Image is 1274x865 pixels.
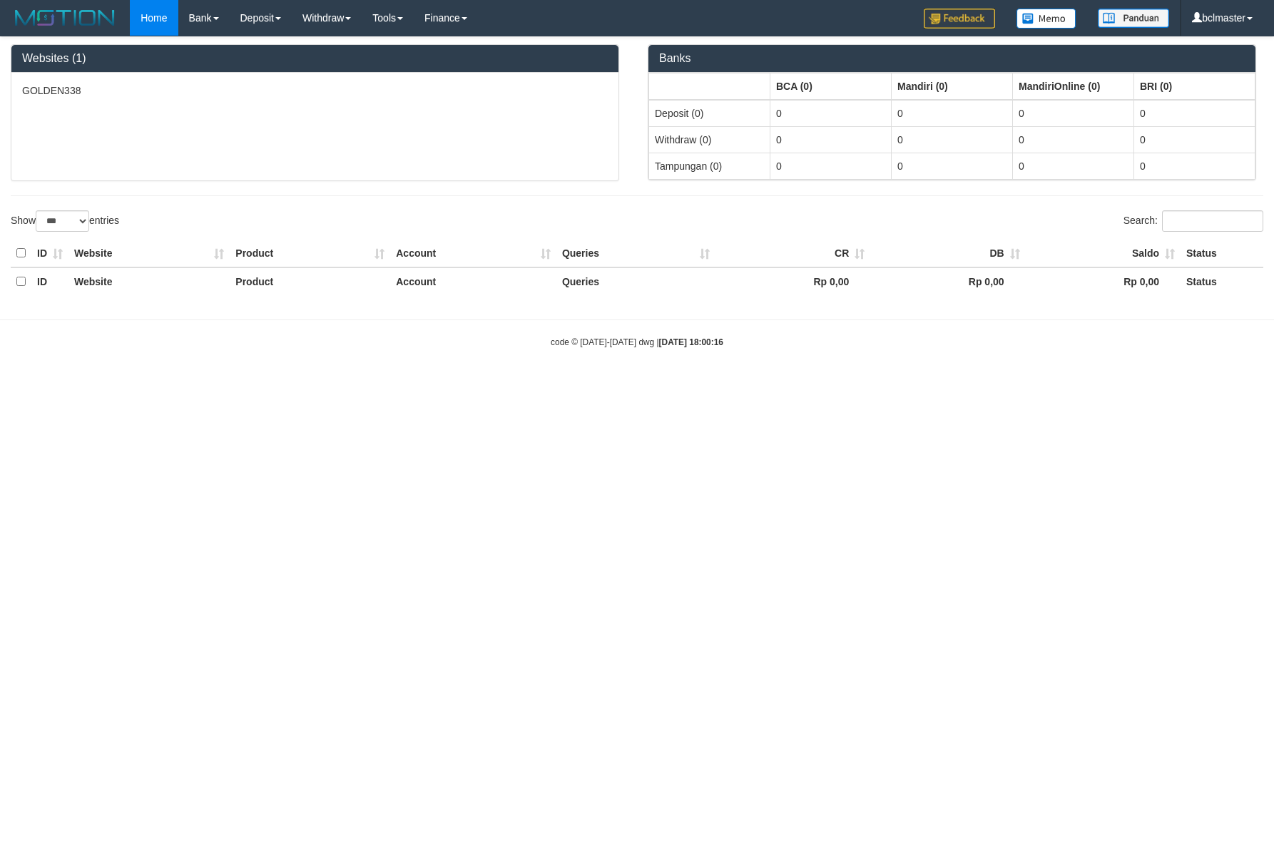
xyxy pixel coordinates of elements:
[892,100,1013,127] td: 0
[892,126,1013,153] td: 0
[770,100,892,127] td: 0
[31,240,68,267] th: ID
[36,210,89,232] select: Showentries
[1098,9,1169,28] img: panduan.png
[649,153,770,179] td: Tampungan (0)
[556,240,715,267] th: Queries
[649,73,770,100] th: Group: activate to sort column ascending
[1013,100,1134,127] td: 0
[1026,240,1181,267] th: Saldo
[1162,210,1263,232] input: Search:
[770,73,892,100] th: Group: activate to sort column ascending
[770,126,892,153] td: 0
[31,267,68,295] th: ID
[715,267,870,295] th: Rp 0,00
[390,267,556,295] th: Account
[924,9,995,29] img: Feedback.jpg
[892,73,1013,100] th: Group: activate to sort column ascending
[556,267,715,295] th: Queries
[1181,267,1263,295] th: Status
[551,337,723,347] small: code © [DATE]-[DATE] dwg |
[11,7,119,29] img: MOTION_logo.png
[1013,153,1134,179] td: 0
[649,100,770,127] td: Deposit (0)
[22,83,608,98] p: GOLDEN338
[11,210,119,232] label: Show entries
[1134,153,1255,179] td: 0
[1016,9,1076,29] img: Button%20Memo.svg
[659,337,723,347] strong: [DATE] 18:00:16
[1134,73,1255,100] th: Group: activate to sort column ascending
[1026,267,1181,295] th: Rp 0,00
[1013,73,1134,100] th: Group: activate to sort column ascending
[659,52,1245,65] h3: Banks
[892,153,1013,179] td: 0
[870,240,1025,267] th: DB
[1123,210,1263,232] label: Search:
[22,52,608,65] h3: Websites (1)
[1134,100,1255,127] td: 0
[230,240,390,267] th: Product
[230,267,390,295] th: Product
[870,267,1025,295] th: Rp 0,00
[770,153,892,179] td: 0
[1013,126,1134,153] td: 0
[68,267,230,295] th: Website
[390,240,556,267] th: Account
[649,126,770,153] td: Withdraw (0)
[1134,126,1255,153] td: 0
[68,240,230,267] th: Website
[1181,240,1263,267] th: Status
[715,240,870,267] th: CR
